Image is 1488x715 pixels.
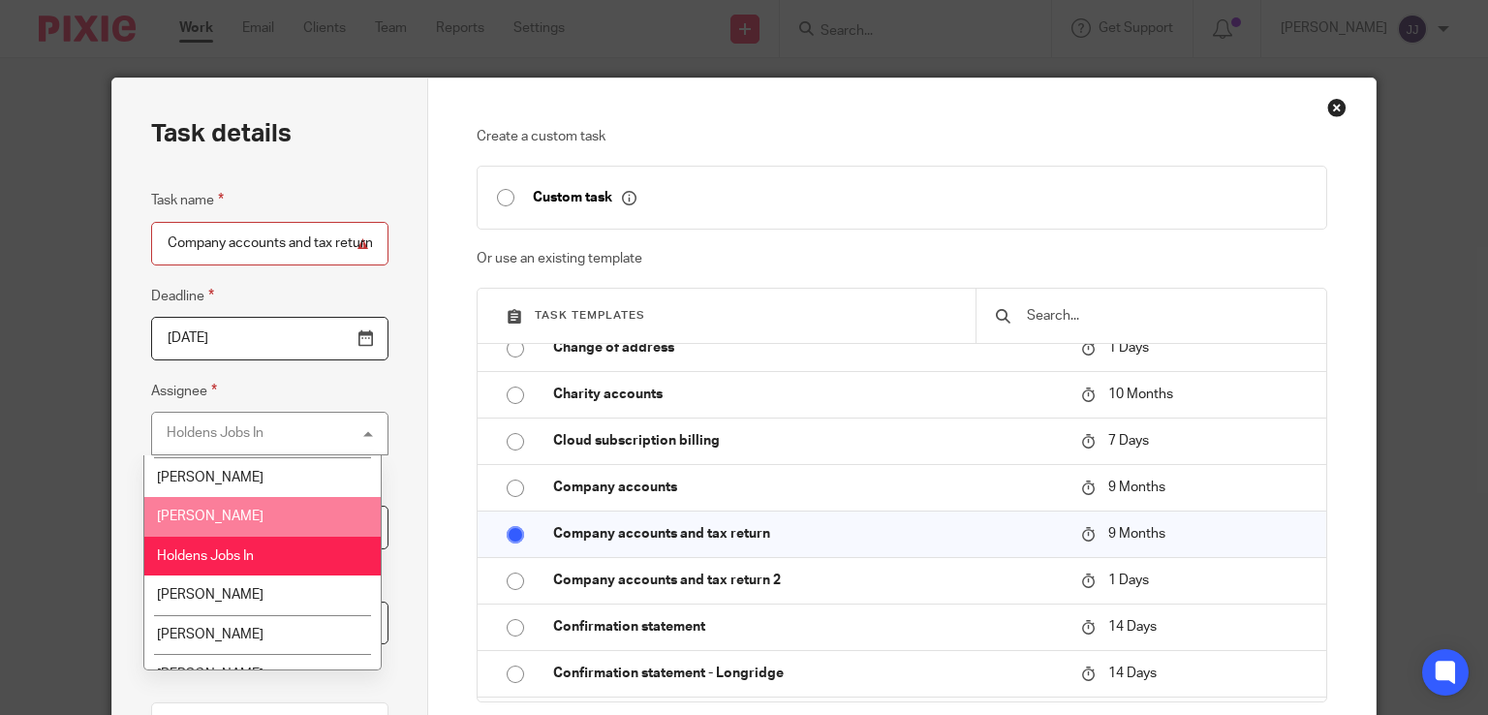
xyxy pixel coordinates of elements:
[1108,620,1157,634] span: 14 Days
[157,510,263,523] span: [PERSON_NAME]
[1327,98,1347,117] div: Close this dialog window
[167,426,263,440] div: Holdens Jobs In
[151,317,388,360] input: Use the arrow keys to pick a date
[553,431,1062,451] p: Cloud subscription billing
[151,285,214,307] label: Deadline
[1108,388,1173,401] span: 10 Months
[553,617,1062,637] p: Confirmation statement
[553,385,1062,404] p: Charity accounts
[151,189,224,211] label: Task name
[157,471,263,484] span: [PERSON_NAME]
[553,524,1062,544] p: Company accounts and tax return
[157,668,263,681] span: [PERSON_NAME]
[151,117,292,150] h2: Task details
[553,664,1062,683] p: Confirmation statement - Longridge
[1025,305,1307,326] input: Search...
[1108,574,1149,587] span: 1 Days
[553,338,1062,357] p: Change of address
[1108,481,1165,494] span: 9 Months
[1108,341,1149,355] span: 1 Days
[157,588,263,602] span: [PERSON_NAME]
[1108,667,1157,680] span: 14 Days
[535,310,645,321] span: Task templates
[1108,434,1149,448] span: 7 Days
[151,222,388,265] input: Task name
[151,380,217,402] label: Assignee
[553,571,1062,590] p: Company accounts and tax return 2
[477,249,1327,268] p: Or use an existing template
[1108,527,1165,541] span: 9 Months
[533,189,636,206] p: Custom task
[157,549,254,563] span: Holdens Jobs In
[477,127,1327,146] p: Create a custom task
[553,478,1062,497] p: Company accounts
[157,628,263,641] span: [PERSON_NAME]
